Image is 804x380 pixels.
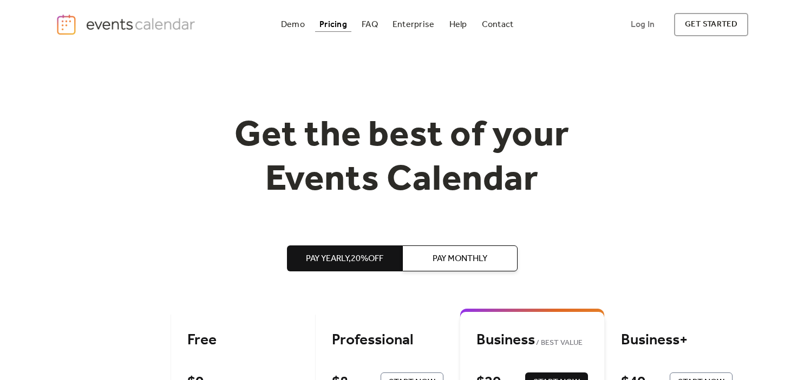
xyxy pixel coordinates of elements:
[393,22,434,28] div: Enterprise
[362,22,378,28] div: FAQ
[306,252,383,265] span: Pay Yearly, 20% off
[482,22,514,28] div: Contact
[535,337,583,350] span: BEST VALUE
[476,331,588,350] div: Business
[478,17,518,32] a: Contact
[315,17,351,32] a: Pricing
[449,22,467,28] div: Help
[388,17,439,32] a: Enterprise
[187,331,299,350] div: Free
[445,17,472,32] a: Help
[357,17,382,32] a: FAQ
[674,13,748,36] a: get started
[332,331,443,350] div: Professional
[56,14,199,36] a: home
[319,22,347,28] div: Pricing
[620,13,665,36] a: Log In
[281,22,305,28] div: Demo
[621,331,733,350] div: Business+
[194,114,610,202] h1: Get the best of your Events Calendar
[277,17,309,32] a: Demo
[287,245,402,271] button: Pay Yearly,20%off
[433,252,487,265] span: Pay Monthly
[402,245,518,271] button: Pay Monthly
